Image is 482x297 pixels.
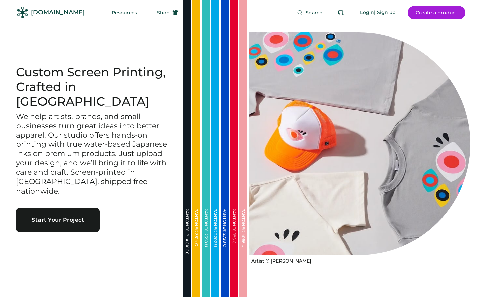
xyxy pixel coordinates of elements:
button: Retrieve an order [335,6,348,19]
div: | Sign up [374,9,396,16]
button: Start Your Project [16,208,100,232]
div: [DOMAIN_NAME] [31,8,85,17]
div: PANTONE® 185 C [232,208,236,275]
div: PANTONE® BLACK 6 C [185,208,189,275]
div: PANTONE® 2398 U [204,208,208,275]
div: Artist © [PERSON_NAME] [251,258,311,265]
h3: We help artists, brands, and small businesses turn great ideas into better apparel. Our studio of... [16,112,167,196]
button: Shop [149,6,186,19]
button: Create a product [408,6,465,19]
div: Login [360,9,374,16]
button: Search [289,6,331,19]
button: Resources [104,6,145,19]
span: Shop [157,10,170,15]
h1: Custom Screen Printing, Crafted in [GEOGRAPHIC_DATA] [16,65,167,109]
div: PANTONE® 2728 C [223,208,227,275]
a: Artist © [PERSON_NAME] [249,255,311,265]
div: PANTONE® 4066 U [241,208,245,275]
span: Search [306,10,323,15]
img: Rendered Logo - Screens [17,7,28,18]
div: PANTONE® 3514 C [194,208,198,275]
div: PANTONE® 2202 U [213,208,217,275]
